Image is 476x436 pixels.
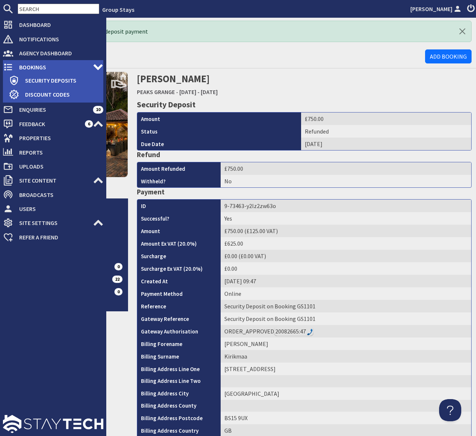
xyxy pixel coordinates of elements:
[3,61,103,73] a: Bookings
[301,125,471,138] td: Refunded
[137,150,472,159] h4: Refund
[137,300,221,312] th: Reference
[3,47,103,59] a: Agency Dashboard
[3,415,103,433] img: staytech_l_w-4e588a39d9fa60e82540d7cfac8cfe4b7147e857d3e8dbdfbd41c59d52db0ec4.svg
[274,327,313,336] div: Call: 20082665:47
[221,412,471,424] td: BS15 9UX
[221,237,471,250] td: £625.00
[221,175,471,187] td: No
[137,287,221,300] th: Payment Method
[137,262,221,275] th: Surcharge Ex VAT (20.0%)
[13,231,103,243] span: Refer a Friend
[176,88,178,96] span: -
[137,412,221,424] th: Billing Address Postcode
[19,75,103,86] span: Security Deposits
[301,138,471,150] td: [DATE]
[3,189,103,201] a: Broadcasts
[13,217,93,229] span: Site Settings
[93,106,103,113] span: 10
[13,132,103,144] span: Properties
[221,200,471,212] td: 9-73463-y2lz2zw63o
[112,276,123,283] span: 22
[13,118,85,130] span: Feedback
[137,325,221,338] th: Gateway Authorisation
[221,325,471,338] td: ORDER_APPROVED
[137,350,221,363] th: Billing Surname
[221,312,471,325] td: Security Deposit on Booking GS1101
[137,250,221,262] th: Surcharge
[221,250,471,262] td: £0.00 (£0.00 VAT)
[137,275,221,287] th: Created At
[18,4,99,14] input: SEARCH
[221,300,471,312] td: Security Deposit on Booking GS1101
[439,399,461,421] iframe: Toggle Customer Support
[13,19,103,31] span: Dashboard
[13,33,103,45] span: Notifications
[137,188,472,196] h4: Payment
[137,162,221,175] th: Amount Refunded
[137,100,472,109] h3: Security Deposit
[22,21,472,42] div: Successfully refunded security deposit payment
[3,203,103,215] a: Users
[13,174,93,186] span: Site Content
[137,312,221,325] th: Gateway Reference
[137,375,221,387] th: Billing Address Line Two
[137,200,221,212] th: ID
[3,132,103,144] a: Properties
[137,237,221,250] th: Amount Ex VAT (20.0%)
[3,160,103,172] a: Uploads
[301,113,471,125] td: £750.00
[13,189,103,201] span: Broadcasts
[425,49,472,63] a: Add Booking
[137,400,221,412] th: Billing Address County
[85,120,93,128] span: 6
[137,125,301,138] th: Status
[137,88,175,96] a: PEAKS GRANGE
[3,118,103,130] a: Feedback 6
[221,363,471,375] td: [STREET_ADDRESS]
[221,262,471,275] td: £0.00
[114,263,123,270] span: 0
[410,4,463,13] a: [PERSON_NAME]
[137,138,301,150] th: Due Date
[102,6,134,13] a: Group Stays
[221,350,471,363] td: Kirikmaa
[9,89,103,100] a: Discount Codes
[13,104,93,115] span: Enquiries
[19,89,103,100] span: Discount Codes
[13,203,103,215] span: Users
[307,329,313,335] img: hfpfyWBK5wQHBAGPgDf9c6qAYOxxMAAAAASUVORK5CYII=
[179,88,218,96] a: [DATE] - [DATE]
[137,363,221,375] th: Billing Address Line One
[3,146,103,158] a: Reports
[3,19,103,31] a: Dashboard
[3,217,103,229] a: Site Settings
[137,175,221,187] th: Withheld?
[221,387,471,400] td: [GEOGRAPHIC_DATA]
[3,174,103,186] a: Site Content
[13,160,103,172] span: Uploads
[13,61,93,73] span: Bookings
[221,338,471,350] td: [PERSON_NAME]
[221,212,471,225] td: Yes
[3,231,103,243] a: Refer a Friend
[221,287,471,300] td: Online
[137,113,301,125] th: Amount
[3,33,103,45] a: Notifications
[221,162,471,175] td: £750.00
[3,104,103,115] a: Enquiries 10
[137,338,221,350] th: Billing Forename
[9,75,103,86] a: Security Deposits
[137,387,221,400] th: Billing Address City
[137,225,221,237] th: Amount
[137,72,357,98] h2: [PERSON_NAME]
[13,47,103,59] span: Agency Dashboard
[114,288,123,295] span: 0
[221,225,471,237] td: £750.00 (£125.00 VAT)
[221,275,471,287] td: [DATE] 09:47
[13,146,103,158] span: Reports
[137,212,221,225] th: Successful?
